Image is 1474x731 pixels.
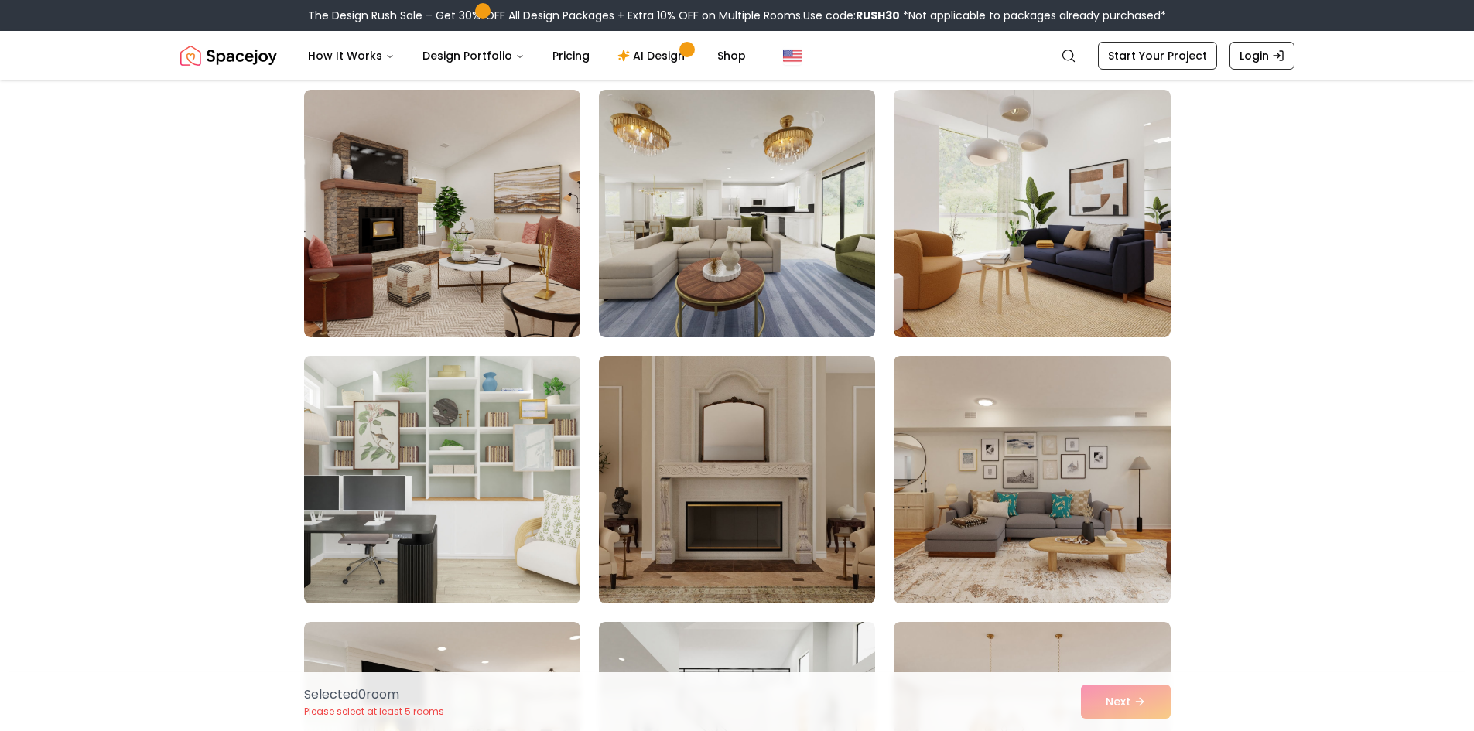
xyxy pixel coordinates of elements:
img: United States [783,46,802,65]
span: *Not applicable to packages already purchased* [900,8,1166,23]
a: Login [1229,42,1294,70]
p: Selected 0 room [304,685,444,704]
nav: Global [180,31,1294,80]
p: Please select at least 5 rooms [304,705,444,718]
img: Room room-4 [304,90,580,337]
img: Room room-9 [894,356,1170,603]
a: AI Design [605,40,702,71]
img: Room room-8 [599,356,875,603]
a: Shop [705,40,758,71]
nav: Main [296,40,758,71]
img: Spacejoy Logo [180,40,277,71]
img: Room room-7 [297,350,587,610]
b: RUSH30 [856,8,900,23]
a: Spacejoy [180,40,277,71]
span: Use code: [803,8,900,23]
img: Room room-5 [599,90,875,337]
a: Start Your Project [1098,42,1217,70]
img: Room room-6 [894,90,1170,337]
button: How It Works [296,40,407,71]
button: Design Portfolio [410,40,537,71]
div: The Design Rush Sale – Get 30% OFF All Design Packages + Extra 10% OFF on Multiple Rooms. [308,8,1166,23]
a: Pricing [540,40,602,71]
